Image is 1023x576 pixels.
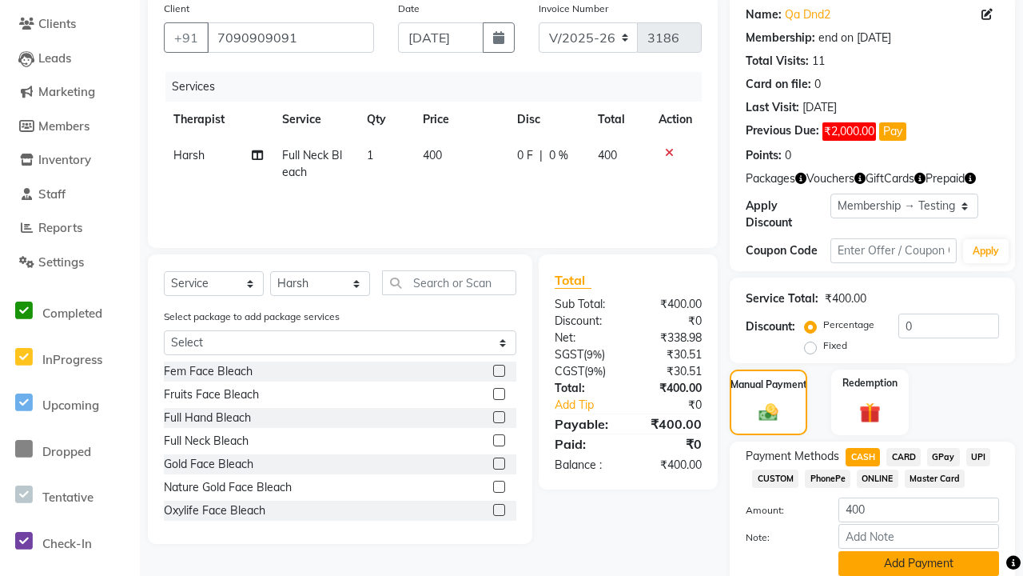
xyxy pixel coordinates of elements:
span: Check-In [42,536,92,551]
span: UPI [966,448,991,466]
label: Invoice Number [539,2,608,16]
label: Fixed [823,338,847,353]
div: ₹400.00 [628,414,714,434]
a: Add Tip [543,397,643,414]
span: Vouchers [806,170,854,187]
span: 0 % [549,147,568,164]
span: Prepaid [925,170,965,187]
div: Full Neck Bleach [164,433,249,450]
span: CUSTOM [752,470,798,488]
span: | [539,147,543,164]
div: Name: [746,6,782,23]
div: Total: [543,380,628,397]
span: 1 [367,148,373,162]
span: 0 F [517,147,533,164]
div: Full Hand Bleach [164,410,251,426]
input: Search or Scan [382,270,516,295]
span: 9% [587,365,603,378]
span: CASH [846,448,880,466]
div: Payable: [543,414,628,434]
span: Master Card [905,470,965,488]
span: Total [555,272,591,289]
label: Amount: [734,503,826,518]
a: Clients [4,15,136,34]
label: Note: [734,530,826,545]
th: Service [273,102,357,138]
div: end on [DATE] [818,30,891,46]
div: Net: [543,330,628,346]
span: 400 [598,148,617,162]
div: Apply Discount [746,198,830,231]
div: ₹0 [628,434,714,454]
span: SGST [555,347,583,362]
span: Tentative [42,490,94,505]
label: Select package to add package services [164,310,340,324]
div: ( ) [543,346,628,363]
span: GiftCards [866,170,914,187]
button: +91 [164,22,209,53]
div: Service Total: [746,290,818,307]
span: Harsh [173,148,205,162]
a: Members [4,118,136,136]
span: 9% [587,348,602,361]
th: Price [413,102,508,138]
div: ₹400.00 [628,457,714,474]
th: Therapist [164,102,273,138]
div: ₹338.98 [628,330,714,346]
label: Manual Payment [730,378,807,392]
span: Dropped [42,444,91,459]
th: Total [588,102,649,138]
button: Add Payment [838,551,999,576]
input: Amount [838,498,999,522]
th: Disc [508,102,588,138]
div: Last Visit: [746,99,799,116]
span: ONLINE [857,470,898,488]
input: Search by Name/Mobile/Email/Code [207,22,374,53]
div: 0 [814,76,821,93]
div: ₹30.51 [628,363,714,380]
div: 11 [812,53,825,70]
input: Add Note [838,524,999,549]
div: Gold Face Bleach [164,456,253,473]
th: Action [649,102,702,138]
span: Reports [38,220,82,235]
label: Date [398,2,420,16]
span: Clients [38,16,76,31]
a: Leads [4,50,136,68]
span: CGST [555,364,584,378]
div: Oxylife Face Bleach [164,502,265,519]
span: GPay [927,448,960,466]
div: Membership: [746,30,815,46]
div: Services [165,72,714,102]
div: ₹0 [643,397,714,414]
a: Settings [4,254,136,272]
input: Enter Offer / Coupon Code [830,238,957,263]
span: Leads [38,50,71,66]
div: Discount: [746,318,795,335]
a: Reports [4,219,136,238]
div: Balance : [543,457,628,474]
label: Client [164,2,189,16]
div: Fruits Face Bleach [164,386,259,403]
img: _gift.svg [853,400,886,426]
div: 0 [785,147,791,164]
a: Staff [4,186,136,204]
th: Qty [357,102,413,138]
a: Marketing [4,83,136,102]
span: Full Neck Bleach [282,148,342,179]
img: _cash.svg [753,402,784,424]
span: Completed [42,306,102,321]
span: 400 [423,148,442,162]
div: Previous Due: [746,122,819,141]
button: Pay [879,122,906,141]
div: ₹30.51 [628,346,714,363]
div: Points: [746,147,782,164]
div: ₹400.00 [628,296,714,313]
button: Apply [963,239,1009,263]
div: ₹0 [628,313,714,330]
a: Qa Dnd2 [785,6,830,23]
div: Fem Face Bleach [164,363,253,380]
a: Inventory [4,151,136,170]
span: Settings [38,254,84,270]
span: InProgress [42,352,102,367]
